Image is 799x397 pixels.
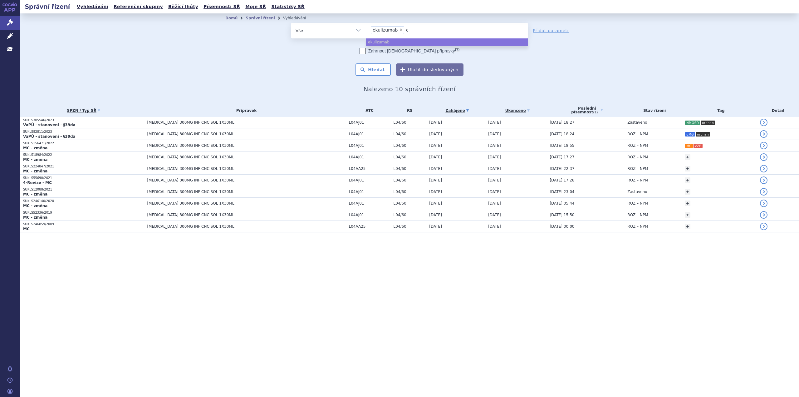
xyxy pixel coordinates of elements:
span: ROZ – NPM [627,143,648,148]
p: SUKLS156471/2022 [23,141,144,146]
span: L04AJ01 [349,190,390,194]
p: SUKLS12088/2021 [23,187,144,192]
a: detail [760,176,767,184]
span: [DATE] [488,224,501,229]
span: ROZ – NPM [627,155,648,159]
span: [DATE] [429,190,442,194]
span: ROZ – NPM [627,224,648,229]
span: [MEDICAL_DATA] 300MG INF CNC SOL 1X30ML [147,224,303,229]
span: L04/60 [394,201,426,206]
span: ekulizumab [373,28,398,32]
th: Přípravek [144,104,346,117]
th: RS [390,104,426,117]
span: ROZ – NPM [627,166,648,171]
a: detail [760,211,767,219]
span: [DATE] [429,120,442,125]
span: [MEDICAL_DATA] 300MG INF CNC SOL 1X30ML [147,155,303,159]
span: L04AJ01 [349,132,390,136]
span: [MEDICAL_DATA] 300MG INF CNC SOL 1X30ML [147,178,303,182]
span: ROZ – NPM [627,178,648,182]
button: Hledat [355,63,391,76]
span: [MEDICAL_DATA] 300MG INF CNC SOL 1X30ML [147,166,303,171]
a: + [685,212,690,218]
span: [DATE] [429,166,442,171]
a: Ukončeno [488,106,547,115]
a: Písemnosti SŘ [202,2,242,11]
span: L04AA25 [349,224,390,229]
span: [DATE] [488,143,501,148]
a: Statistiky SŘ [269,2,306,11]
p: SUKLS18984/2022 [23,153,144,157]
a: detail [760,130,767,138]
abbr: (?) [593,111,598,114]
span: L04/60 [394,120,426,125]
th: Tag [682,104,757,117]
span: L04/60 [394,155,426,159]
span: L04/60 [394,178,426,182]
span: [DATE] [429,143,442,148]
a: SPZN / Typ SŘ [23,106,144,115]
span: [DATE] 18:24 [550,132,574,136]
span: L04/60 [394,213,426,217]
span: [DATE] [488,201,501,206]
span: [DATE] [488,132,501,136]
span: [DATE] [488,213,501,217]
strong: 4-Revize - MC [23,181,52,185]
a: + [685,201,690,206]
span: [MEDICAL_DATA] 300MG INF CNC SOL 1X30ML [147,120,303,125]
a: detail [760,142,767,149]
span: [DATE] 18:55 [550,143,574,148]
span: ROZ – NPM [627,213,648,217]
p: SUKLS246859/2009 [23,222,144,226]
a: + [685,189,690,195]
span: [DATE] [429,132,442,136]
strong: MC - změna [23,146,47,150]
strong: VaPÚ - stanovení - §39da [23,123,76,127]
p: SUKLS55690/2021 [23,176,144,180]
span: [DATE] [429,213,442,217]
span: L04AJ01 [349,213,390,217]
span: [DATE] 18:27 [550,120,574,125]
button: Uložit do sledovaných [396,63,463,76]
span: Zastaveno [627,120,647,125]
span: [DATE] [488,155,501,159]
a: Moje SŘ [243,2,268,11]
a: Vyhledávání [75,2,110,11]
a: + [685,224,690,229]
span: [DATE] [429,224,442,229]
p: SUKLS52336/2019 [23,211,144,215]
th: Stav řízení [624,104,682,117]
p: SUKLS224847/2021 [23,164,144,169]
th: ATC [346,104,390,117]
span: L04/60 [394,190,426,194]
span: × [399,28,403,32]
a: Zahájeno [429,106,485,115]
span: [DATE] 23:04 [550,190,574,194]
span: ROZ – NPM [627,132,648,136]
label: Zahrnout [DEMOGRAPHIC_DATA] přípravky [360,48,459,54]
a: Běžící lhůty [166,2,200,11]
span: [DATE] 17:28 [550,178,574,182]
a: Domů [225,16,238,20]
strong: MC - změna [23,204,47,208]
span: L04AJ01 [349,120,390,125]
span: [DATE] 00:00 [550,224,574,229]
span: [DATE] 17:27 [550,155,574,159]
span: [DATE] [488,120,501,125]
span: [MEDICAL_DATA] 300MG INF CNC SOL 1X30ML [147,132,303,136]
li: Vyhledávání [283,13,314,23]
p: SUKLS305546/2023 [23,118,144,122]
i: orphan [696,132,710,136]
th: Detail [757,104,799,117]
i: NMOSD [685,121,700,125]
strong: MC - změna [23,157,47,162]
span: L04/60 [394,224,426,229]
a: Poslednípísemnost(?) [550,104,624,117]
span: [DATE] [488,166,501,171]
a: detail [760,119,767,126]
a: Přidat parametr [533,27,569,34]
strong: MC - změna [23,192,47,196]
span: [DATE] [429,178,442,182]
p: SUKLS82811/2023 [23,130,144,134]
span: L04AJ01 [349,178,390,182]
